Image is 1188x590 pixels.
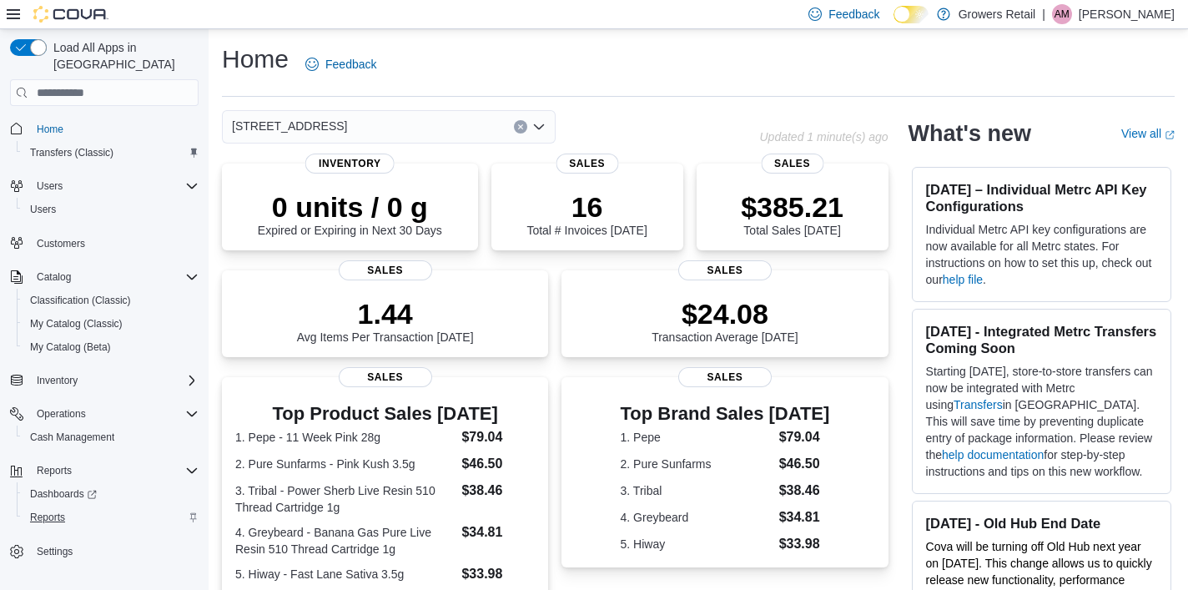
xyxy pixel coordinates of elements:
[37,179,63,193] span: Users
[23,199,63,219] a: Users
[37,407,86,421] span: Operations
[3,369,205,392] button: Inventory
[30,146,113,159] span: Transfers (Classic)
[3,231,205,255] button: Customers
[23,507,199,527] span: Reports
[1079,4,1175,24] p: [PERSON_NAME]
[30,511,65,524] span: Reports
[23,290,199,310] span: Classification (Classic)
[779,454,830,474] dd: $46.50
[23,143,120,163] a: Transfers (Classic)
[909,120,1031,147] h2: What's new
[23,484,199,504] span: Dashboards
[23,143,199,163] span: Transfers (Classic)
[37,374,78,387] span: Inventory
[222,43,289,76] h1: Home
[23,199,199,219] span: Users
[1165,130,1175,140] svg: External link
[30,294,131,307] span: Classification (Classic)
[30,317,123,330] span: My Catalog (Classic)
[23,427,199,447] span: Cash Management
[30,404,93,424] button: Operations
[1052,4,1072,24] div: Amelia Maguire
[37,545,73,558] span: Settings
[33,6,108,23] img: Cova
[235,456,455,472] dt: 2. Pure Sunfarms - Pink Kush 3.5g
[1055,4,1070,24] span: AM
[894,6,929,23] input: Dark Mode
[23,314,129,334] a: My Catalog (Classic)
[17,506,205,529] button: Reports
[3,116,205,140] button: Home
[621,536,773,552] dt: 5. Hiway
[37,270,71,284] span: Catalog
[30,267,78,287] button: Catalog
[779,481,830,501] dd: $38.46
[3,265,205,289] button: Catalog
[235,482,455,516] dt: 3. Tribal - Power Sherb Live Resin 510 Thread Cartridge 1g
[621,456,773,472] dt: 2. Pure Sunfarms
[3,402,205,426] button: Operations
[959,4,1036,24] p: Growers Retail
[30,234,92,254] a: Customers
[1042,4,1045,24] p: |
[339,367,432,387] span: Sales
[30,176,69,196] button: Users
[30,542,79,562] a: Settings
[1121,127,1175,140] a: View allExternal link
[556,154,618,174] span: Sales
[943,273,983,286] a: help file
[17,426,205,449] button: Cash Management
[235,524,455,557] dt: 4. Greybeard - Banana Gas Pure Live Resin 510 Thread Cartridge 1g
[526,190,647,237] div: Total # Invoices [DATE]
[741,190,843,237] div: Total Sales [DATE]
[339,260,432,280] span: Sales
[678,260,772,280] span: Sales
[761,154,823,174] span: Sales
[461,481,535,501] dd: $38.46
[23,484,103,504] a: Dashboards
[741,190,843,224] p: $385.21
[30,461,78,481] button: Reports
[759,130,888,144] p: Updated 1 minute(s) ago
[894,23,894,24] span: Dark Mode
[526,190,647,224] p: 16
[17,141,205,164] button: Transfers (Classic)
[926,515,1157,532] h3: [DATE] - Old Hub End Date
[17,289,205,312] button: Classification (Classic)
[30,487,97,501] span: Dashboards
[621,404,830,424] h3: Top Brand Sales [DATE]
[23,337,199,357] span: My Catalog (Beta)
[297,297,474,344] div: Avg Items Per Transaction [DATE]
[3,459,205,482] button: Reports
[779,427,830,447] dd: $79.04
[232,116,347,136] span: [STREET_ADDRESS]
[30,267,199,287] span: Catalog
[30,371,199,391] span: Inventory
[30,203,56,216] span: Users
[652,297,798,330] p: $24.08
[30,118,199,139] span: Home
[30,340,111,354] span: My Catalog (Beta)
[652,297,798,344] div: Transaction Average [DATE]
[954,398,1003,411] a: Transfers
[23,507,72,527] a: Reports
[514,120,527,134] button: Clear input
[779,507,830,527] dd: $34.81
[23,427,121,447] a: Cash Management
[30,404,199,424] span: Operations
[305,154,395,174] span: Inventory
[3,539,205,563] button: Settings
[828,6,879,23] span: Feedback
[926,323,1157,356] h3: [DATE] - Integrated Metrc Transfers Coming Soon
[461,454,535,474] dd: $46.50
[23,290,138,310] a: Classification (Classic)
[461,564,535,584] dd: $33.98
[47,39,199,73] span: Load All Apps in [GEOGRAPHIC_DATA]
[37,464,72,477] span: Reports
[235,429,455,446] dt: 1. Pepe - 11 Week Pink 28g
[926,221,1157,288] p: Individual Metrc API key configurations are now available for all Metrc states. For instructions ...
[461,522,535,542] dd: $34.81
[30,233,199,254] span: Customers
[299,48,383,81] a: Feedback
